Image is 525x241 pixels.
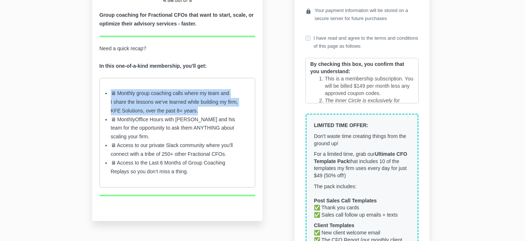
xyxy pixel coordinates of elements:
strong: Post Sales Call Templates [314,198,377,204]
span: 🖥 Access to t [111,160,142,166]
strong: LIMITED TIME OFFER: [314,122,368,128]
p: Need a quick recap? [100,44,256,71]
li: 🖥 Access to our private Slack community where you'll connect with a tribe of 250+ other Fractiona... [111,141,244,159]
strong: Client Templates [314,222,354,228]
p: For a limited time, grab our that includes 10 of the templates my firm uses every day for just $4... [314,151,410,179]
label: I have read and agree to the terms and conditions of this page as follows: [306,34,419,50]
span: Your payment information will be stored on a secure server for future purchases [315,7,419,23]
span: 🖥 Monthly [111,116,135,122]
strong: By checking this box, you confirm that you understand: [310,61,404,74]
li: he Last 6 Months of Group Coaching Replays so you don’t miss a thing. [111,159,244,176]
span: for the opportunity to ask them ANYTHING about scaling your firm. [111,125,234,139]
p: Don't waste time creating things from the ground up! [314,133,410,147]
input: I have read and agree to the terms and conditions of this page as follows: [306,36,311,41]
em: The Inner Circle is exclusively for Fractional CFOs. Anyone else that attempts to access The Inne... [325,98,413,154]
span: ✅ Sales call f [314,212,346,218]
li: Office Hours with [PERSON_NAME] and his team [111,115,244,142]
strong: Ultimate CFO Template Pack [314,151,407,164]
p: The pack includes: ✅ Thank you cards ollow up emails + texts [314,183,410,219]
li: 🖥 Monthly group coaching calls where my team and I share the lessons we've learned while building... [111,89,244,115]
li: This is a membership subscription. You will be billed $149 per month less any approved coupon codes. [325,75,414,97]
strong: In this one-of-a-kind membership, you'll get: [100,63,207,69]
i: lock [306,7,311,16]
b: Group coaching for Fractional CFOs that want to start, scale, or optimize their advisory services... [100,12,254,27]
